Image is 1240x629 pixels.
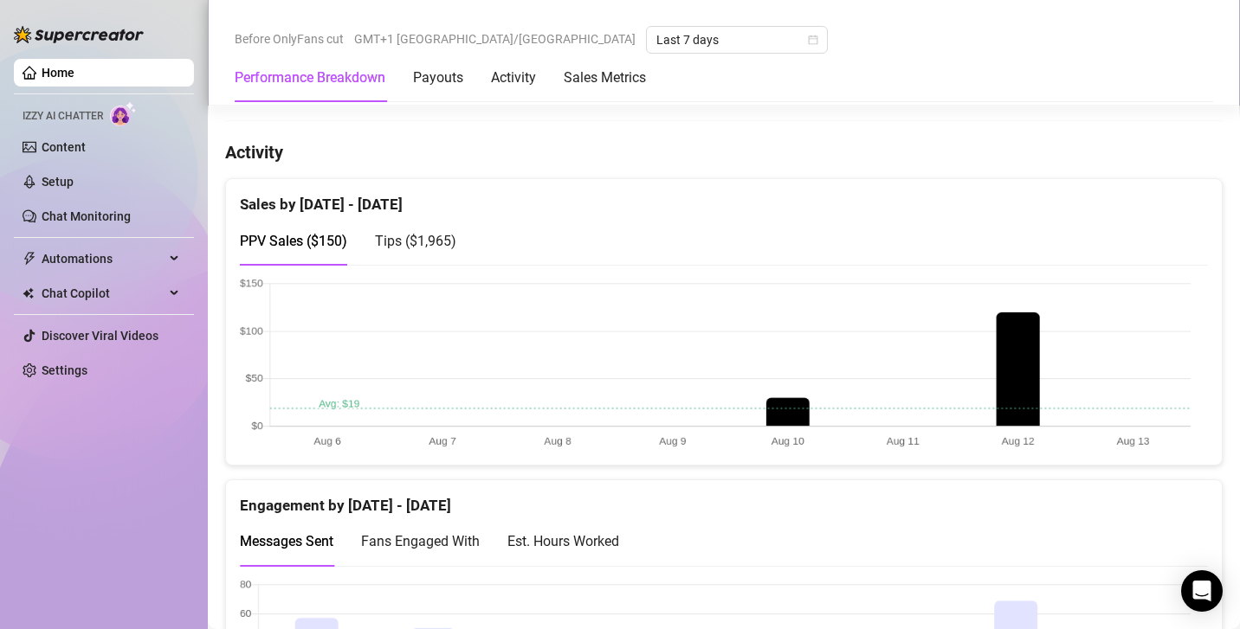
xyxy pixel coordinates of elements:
[808,35,818,45] span: calendar
[564,67,646,88] div: Sales Metrics
[491,67,536,88] div: Activity
[1181,570,1223,612] div: Open Intercom Messenger
[361,533,480,549] span: Fans Engaged With
[413,67,463,88] div: Payouts
[235,67,385,88] div: Performance Breakdown
[375,233,456,249] span: Tips ( $1,965 )
[225,140,1223,164] h4: Activity
[110,101,137,126] img: AI Chatter
[42,363,87,377] a: Settings
[23,252,36,266] span: thunderbolt
[354,26,636,52] span: GMT+1 [GEOGRAPHIC_DATA]/[GEOGRAPHIC_DATA]
[240,179,1208,216] div: Sales by [DATE] - [DATE]
[240,533,333,549] span: Messages Sent
[23,108,103,125] span: Izzy AI Chatter
[42,140,86,154] a: Content
[42,279,165,307] span: Chat Copilot
[240,233,347,249] span: PPV Sales ( $150 )
[235,26,344,52] span: Before OnlyFans cut
[14,26,144,43] img: logo-BBDzfeDw.svg
[42,66,74,80] a: Home
[656,27,817,53] span: Last 7 days
[42,329,158,343] a: Discover Viral Videos
[42,209,131,223] a: Chat Monitoring
[23,287,34,299] img: Chat Copilot
[240,480,1208,517] div: Engagement by [DATE] - [DATE]
[507,530,619,552] div: Est. Hours Worked
[42,175,74,189] a: Setup
[42,245,165,273] span: Automations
